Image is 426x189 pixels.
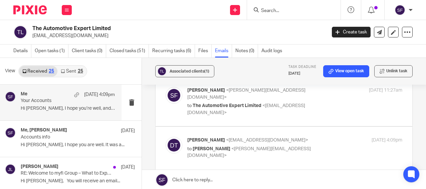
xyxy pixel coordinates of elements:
h4: Me [21,91,27,97]
p: RE: Welcome to myfi Group – What to Expect Next [21,171,112,176]
span: Task deadline [288,65,316,69]
p: [DATE] 4:09pm [84,91,115,98]
a: Notes (0) [235,44,258,58]
span: [PERSON_NAME] [187,88,225,93]
img: svg%3E [395,5,405,15]
a: Sent25 [57,66,86,77]
span: to [187,147,192,151]
a: www.[DOMAIN_NAME] [6,75,56,81]
a: Open tasks (1) [35,44,68,58]
a: Client tasks (0) [72,44,106,58]
span: [PERSON_NAME] [187,138,225,143]
a: Create task [332,27,371,37]
a: Closed tasks (51) [110,44,149,58]
p: Accounts info [21,134,112,140]
span: (1) [204,69,209,73]
p: Hi [PERSON_NAME], I hope you’re well, and apologies... [21,106,115,111]
span: [PERSON_NAME] [193,147,230,151]
img: Pixie [13,5,47,14]
a: Details [13,44,31,58]
span: Associated clients [170,69,209,73]
span: The Automotive Expert Limited [193,103,261,108]
span: <[EMAIL_ADDRESS][DOMAIN_NAME]> [226,138,308,143]
img: svg%3E [166,137,182,154]
span: [DOMAIN_NAME] [17,75,56,81]
span: ck [50,48,55,54]
p: [EMAIL_ADDRESS][DOMAIN_NAME] [32,32,322,39]
img: svg%3E [166,87,182,104]
a: Files [198,44,212,58]
p: Your Accounts [21,98,96,104]
button: Unlink task [374,65,413,77]
h4: Me, [PERSON_NAME] [21,127,67,133]
span: L [45,48,47,54]
p: Hi [PERSON_NAME], I hope you are well. It was a... [21,142,135,148]
span: View [5,68,15,75]
img: svg%3E [5,127,16,138]
span: s [55,48,57,54]
span: <[PERSON_NAME][EMAIL_ADDRESS][DOMAIN_NAME]> [187,147,311,158]
a: View open task [323,65,369,77]
p: [DATE] [121,164,135,171]
img: svg%3E [5,164,16,175]
span: www. [6,75,17,81]
p: Hi [PERSON_NAME], You will receive an email... [21,178,135,184]
p: [DATE] [121,127,135,134]
span: <[EMAIL_ADDRESS][DOMAIN_NAME]> [187,103,305,115]
span: to [187,103,192,108]
a: Emails [215,44,232,58]
a: Audit logs [261,44,285,58]
a: Recurring tasks (6) [152,44,195,58]
span: o [47,48,50,54]
p: [DATE] 11:27am [369,87,402,94]
span: mith [57,48,67,54]
b: OK AN APPOINTMENT [7,157,60,162]
a: Received25 [19,66,57,77]
img: svg%3E [5,91,16,102]
button: Associated clients(1) [155,65,214,77]
img: svg%3E [13,25,27,39]
div: 25 [49,69,54,74]
h4: [PERSON_NAME] [21,164,58,170]
p: [DATE] 4:09pm [372,137,402,144]
img: svg%3E [157,66,167,76]
div: 25 [78,69,83,74]
input: Search [260,8,321,14]
p: [DATE] [288,71,316,76]
h2: The Automotive Expert Limited [32,25,264,32]
span: <[PERSON_NAME][EMAIL_ADDRESS][DOMAIN_NAME]> [187,88,305,100]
